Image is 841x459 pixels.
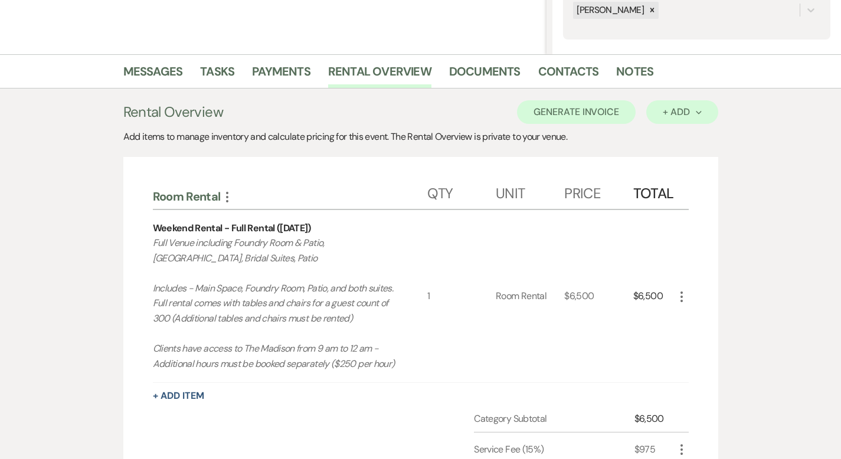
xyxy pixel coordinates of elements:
div: Weekend Rental - Full Rental ([DATE]) [153,221,311,235]
a: Contacts [538,62,599,88]
p: Full Venue including Foundry Room & Patio, [GEOGRAPHIC_DATA], Bridal Suites, Patio Includes - Mai... [153,235,400,371]
button: + Add [646,100,718,124]
div: Service Fee (15%) [474,442,634,457]
div: [PERSON_NAME] [573,2,646,19]
div: Unit [496,173,564,209]
div: $975 [634,442,675,457]
button: Generate Invoice [517,100,636,124]
div: 1 [427,210,496,382]
a: Rental Overview [328,62,431,88]
a: Payments [252,62,310,88]
a: Messages [123,62,183,88]
div: Price [564,173,633,209]
h3: Rental Overview [123,101,223,123]
div: Room Rental [496,210,564,382]
div: Add items to manage inventory and calculate pricing for this event. The Rental Overview is privat... [123,130,718,144]
div: + Add [663,107,701,117]
div: $6,500 [634,412,675,426]
div: Total [633,173,675,209]
button: + Add Item [153,391,204,401]
div: Category Subtotal [474,412,634,426]
div: Room Rental [153,189,427,204]
a: Tasks [200,62,234,88]
div: $6,500 [564,210,633,382]
a: Notes [616,62,653,88]
div: Qty [427,173,496,209]
div: $6,500 [633,210,675,382]
a: Documents [449,62,521,88]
